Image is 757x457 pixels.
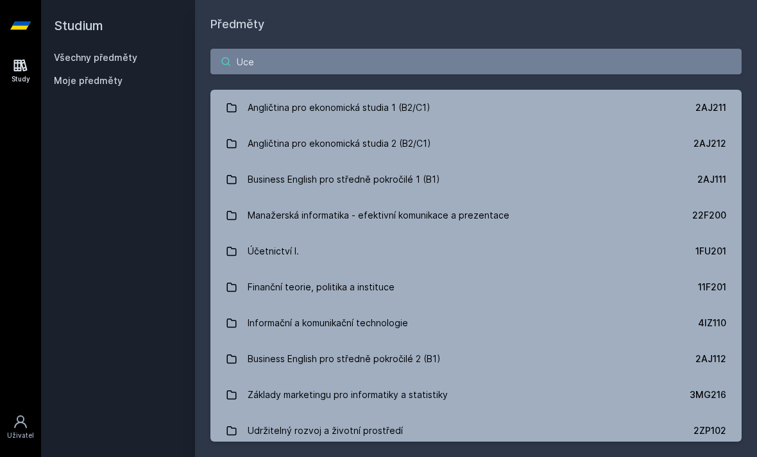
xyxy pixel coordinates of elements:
div: Informační a komunikační technologie [248,310,408,336]
div: Účetnictví I. [248,238,299,264]
div: Business English pro středně pokročilé 2 (B1) [248,346,441,372]
a: Základy marketingu pro informatiky a statistiky 3MG216 [210,377,742,413]
div: Angličtina pro ekonomická studia 2 (B2/C1) [248,131,431,156]
a: Účetnictví I. 1FU201 [210,233,742,269]
div: Study [12,74,30,84]
span: Moje předměty [54,74,123,87]
div: 2AJ111 [697,173,726,186]
div: 3MG216 [690,388,726,401]
a: Manažerská informatika - efektivní komunikace a prezentace 22F200 [210,197,742,233]
div: 2ZP102 [693,424,726,437]
a: Study [3,51,38,90]
div: 1FU201 [695,245,726,258]
div: 2AJ112 [695,353,726,365]
div: Manažerská informatika - efektivní komunikace a prezentace [248,203,509,228]
input: Název nebo ident předmětu… [210,49,742,74]
a: Udržitelný rozvoj a životní prostředí 2ZP102 [210,413,742,449]
a: Uživatel [3,408,38,447]
div: 2AJ211 [695,101,726,114]
a: Finanční teorie, politika a instituce 11F201 [210,269,742,305]
a: Informační a komunikační technologie 4IZ110 [210,305,742,341]
div: 11F201 [698,281,726,294]
a: Angličtina pro ekonomická studia 2 (B2/C1) 2AJ212 [210,126,742,162]
div: Finanční teorie, politika a instituce [248,274,395,300]
a: Business English pro středně pokročilé 2 (B1) 2AJ112 [210,341,742,377]
div: Business English pro středně pokročilé 1 (B1) [248,167,440,192]
a: Angličtina pro ekonomická studia 1 (B2/C1) 2AJ211 [210,90,742,126]
div: Angličtina pro ekonomická studia 1 (B2/C1) [248,95,430,120]
a: Business English pro středně pokročilé 1 (B1) 2AJ111 [210,162,742,197]
div: 4IZ110 [698,317,726,329]
div: 22F200 [692,209,726,222]
div: Udržitelný rozvoj a životní prostředí [248,418,403,444]
a: Všechny předměty [54,52,137,63]
div: Uživatel [7,431,34,440]
div: Základy marketingu pro informatiky a statistiky [248,382,448,408]
div: 2AJ212 [693,137,726,150]
h1: Předměty [210,15,742,33]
